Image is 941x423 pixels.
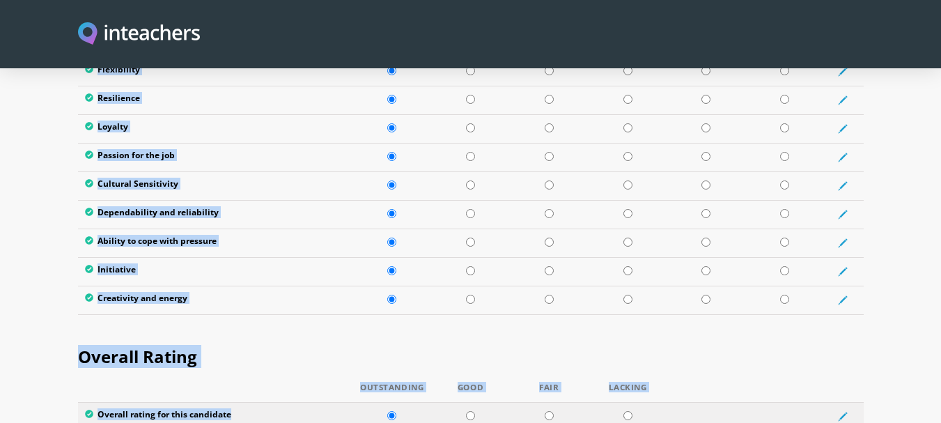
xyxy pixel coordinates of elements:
[78,22,201,47] img: Inteachers
[85,122,346,136] label: Loyalty
[589,383,667,403] th: Lacking
[85,179,346,193] label: Cultural Sensitivity
[85,265,346,279] label: Initiative
[85,208,346,222] label: Dependability and reliability
[78,345,197,368] span: Overall Rating
[85,151,346,164] label: Passion for the job
[85,93,346,107] label: Resilience
[510,383,589,403] th: Fair
[85,293,346,307] label: Creativity and energy
[431,383,510,403] th: Good
[78,22,201,47] a: Visit this site's homepage
[352,383,431,403] th: Outstanding
[85,65,346,79] label: Flexibility
[85,236,346,250] label: Ability to cope with pressure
